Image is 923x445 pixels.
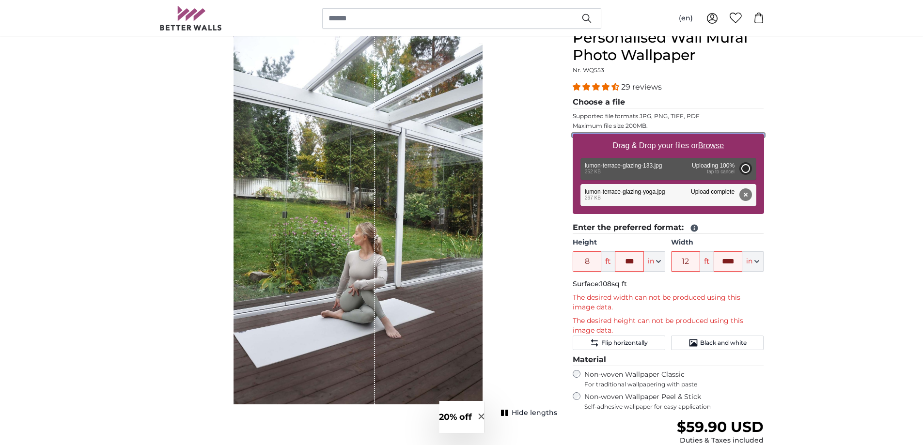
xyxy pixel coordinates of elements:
label: Width [671,238,764,247]
span: ft [601,251,615,272]
legend: Choose a file [573,96,764,108]
span: 108sq ft [600,279,627,288]
span: Black and white [700,339,747,347]
button: (en) [671,10,701,27]
button: Hide lengths [498,406,557,420]
button: Black and white [671,336,764,350]
button: in [742,251,764,272]
label: Non-woven Wallpaper Peel & Stick [584,392,764,411]
span: in [648,257,654,266]
button: in [644,251,665,272]
legend: Material [573,354,764,366]
span: $59.90 USD [677,418,764,436]
p: Maximum file size 200MB. [573,122,764,130]
legend: Enter the preferred format: [573,222,764,234]
span: Hide lengths [512,408,557,418]
span: in [746,257,752,266]
span: ft [700,251,714,272]
p: The desired width can not be produced using this image data. [573,293,764,312]
p: The desired height can not be produced using this image data. [573,316,764,336]
span: 4.34 stars [573,82,621,92]
img: Betterwalls [159,6,222,31]
span: 29 reviews [621,82,662,92]
span: Nr. WQ553 [573,66,604,74]
p: Surface: [573,279,764,289]
label: Height [573,238,665,247]
u: Browse [698,141,724,150]
div: 1 of 1 [159,29,557,416]
span: Flip horizontally [601,339,648,347]
label: Non-woven Wallpaper Classic [584,370,764,388]
label: Drag & Drop your files or [609,136,727,155]
span: Self-adhesive wallpaper for easy application [584,403,764,411]
p: Supported file formats JPG, PNG, TIFF, PDF [573,112,764,120]
span: For traditional wallpapering with paste [584,381,764,388]
button: Flip horizontally [573,336,665,350]
h1: Personalised Wall Mural Photo Wallpaper [573,29,764,64]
